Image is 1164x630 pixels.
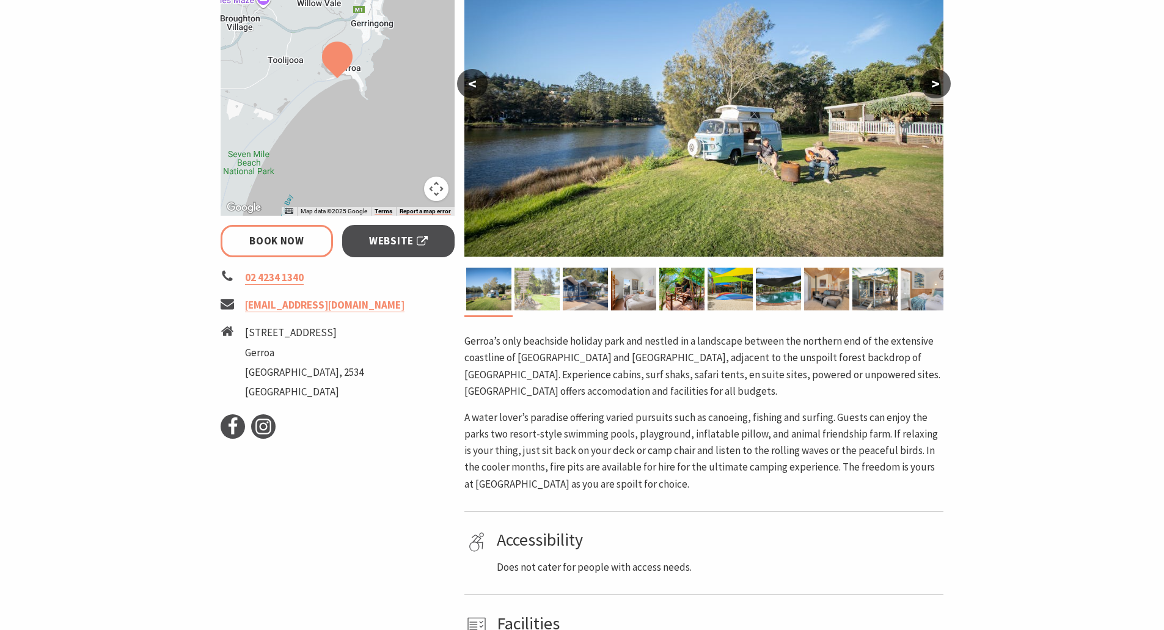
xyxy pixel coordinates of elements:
[369,233,428,249] span: Website
[920,69,951,98] button: >
[756,268,801,310] img: Beachside Pool
[708,268,753,310] img: jumping pillow
[497,530,939,551] h4: Accessibility
[245,271,304,285] a: 02 4234 1340
[457,69,488,98] button: <
[245,298,404,312] a: [EMAIL_ADDRESS][DOMAIN_NAME]
[464,409,943,493] p: A water lover’s paradise offering varied pursuits such as canoeing, fishing and surfing. Guests c...
[464,333,943,400] p: Gerroa’s only beachside holiday park and nestled in a landscape between the northern end of the e...
[245,364,364,381] li: [GEOGRAPHIC_DATA], 2534
[611,268,656,310] img: shack 2
[424,177,448,201] button: Map camera controls
[245,345,364,361] li: Gerroa
[245,324,364,341] li: [STREET_ADDRESS]
[342,225,455,257] a: Website
[804,268,849,310] img: fireplace
[301,208,367,214] span: Map data ©2025 Google
[659,268,705,310] img: Safari Tents at Seven Mile Beach Holiday Park
[224,200,264,216] a: Open this area in Google Maps (opens a new window)
[514,268,560,310] img: Welcome to Seven Mile Beach Holiday Park
[285,207,293,216] button: Keyboard shortcuts
[224,200,264,216] img: Google
[497,559,939,576] p: Does not cater for people with access needs.
[245,384,364,400] li: [GEOGRAPHIC_DATA]
[221,225,334,257] a: Book Now
[375,208,392,215] a: Terms (opens in new tab)
[901,268,946,310] img: cabin bedroom
[466,268,511,310] img: Combi Van, Camping, Caravanning, Sites along Crooked River at Seven Mile Beach Holiday Park
[563,268,608,310] img: Surf shak
[400,208,451,215] a: Report a map error
[852,268,898,310] img: Couple on cabin deck at Seven Mile Beach Holiday Park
